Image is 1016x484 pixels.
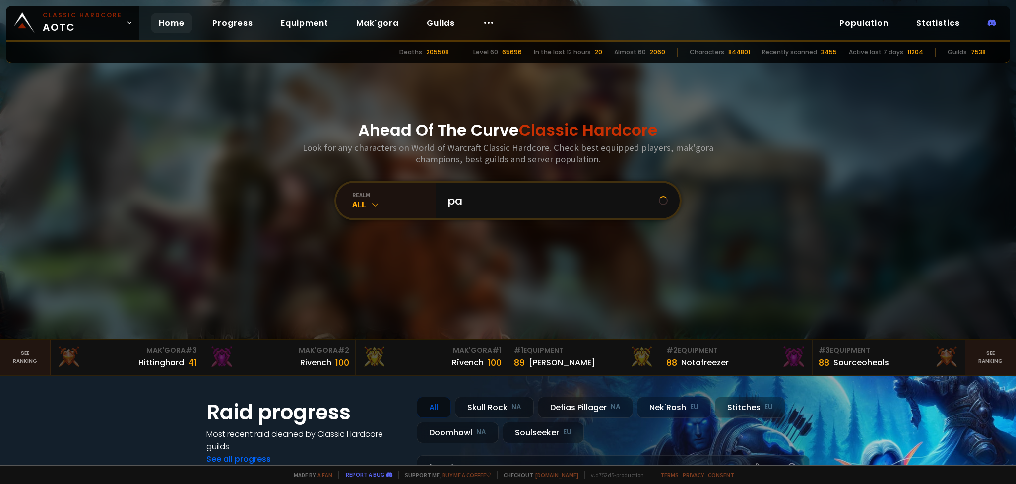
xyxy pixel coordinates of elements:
div: 844801 [728,48,750,57]
div: 41 [188,356,197,369]
small: EU [690,402,698,412]
div: Stitches [715,397,785,418]
h1: Raid progress [206,397,405,428]
div: 88 [819,356,829,369]
a: [DOMAIN_NAME] [535,471,578,479]
div: Deaths [399,48,422,57]
a: Mak'Gora#3Hittinghard41 [51,340,203,375]
small: NA [476,427,486,437]
span: Checkout [497,471,578,479]
h3: Look for any characters on World of Warcraft Classic Hardcore. Check best equipped players, mak'g... [299,142,717,165]
div: Hittinghard [138,356,184,369]
small: EU [764,402,773,412]
div: Level 60 [473,48,498,57]
h1: Ahead Of The Curve [358,118,658,142]
a: #3Equipment88Sourceoheals [813,340,965,375]
div: Mak'Gora [209,346,349,356]
a: Report a bug [346,471,384,478]
span: Support me, [398,471,491,479]
a: [DATE]zgpetri on godDefias Pillager8 /90 [417,455,810,482]
div: 100 [488,356,502,369]
div: Guilds [948,48,967,57]
div: In the last 12 hours [534,48,591,57]
div: Equipment [666,346,806,356]
a: See all progress [206,453,271,465]
small: NA [611,402,621,412]
a: Population [831,13,896,33]
span: # 2 [666,346,678,355]
a: Terms [660,471,679,479]
div: 20 [595,48,602,57]
a: Equipment [273,13,336,33]
a: Seeranking [965,340,1016,375]
div: All [352,199,436,210]
a: Home [151,13,192,33]
div: Characters [690,48,724,57]
div: Doomhowl [417,422,499,443]
span: # 2 [338,346,349,355]
div: 3455 [821,48,837,57]
small: EU [563,427,571,437]
a: Mak'gora [348,13,407,33]
a: Mak'Gora#1Rîvench100 [356,340,508,375]
a: Consent [708,471,734,479]
div: 2060 [650,48,665,57]
input: Search a character... [442,183,659,218]
div: Equipment [514,346,654,356]
a: #1Equipment89[PERSON_NAME] [508,340,660,375]
a: Guilds [419,13,463,33]
span: Made by [288,471,332,479]
div: 100 [335,356,349,369]
div: Notafreezer [681,356,729,369]
a: Classic HardcoreAOTC [6,6,139,40]
div: realm [352,191,436,199]
a: Mak'Gora#2Rivench100 [203,340,356,375]
span: v. d752d5 - production [584,471,644,479]
span: # 1 [492,346,502,355]
div: Rivench [300,356,331,369]
div: Rîvench [452,356,484,369]
span: # 1 [514,346,523,355]
a: a fan [317,471,332,479]
div: Equipment [819,346,958,356]
a: #2Equipment88Notafreezer [660,340,813,375]
div: Active last 7 days [849,48,903,57]
div: Defias Pillager [538,397,633,418]
span: AOTC [43,11,122,35]
div: 88 [666,356,677,369]
div: Almost 60 [614,48,646,57]
small: NA [511,402,521,412]
div: Soulseeker [503,422,584,443]
div: Sourceoheals [833,356,889,369]
div: Recently scanned [762,48,817,57]
div: 205508 [426,48,449,57]
h4: Most recent raid cleaned by Classic Hardcore guilds [206,428,405,453]
div: Skull Rock [455,397,534,418]
div: Nek'Rosh [637,397,711,418]
div: [PERSON_NAME] [529,356,595,369]
a: Statistics [908,13,968,33]
span: # 3 [819,346,830,355]
div: 7538 [971,48,986,57]
a: Privacy [683,471,704,479]
small: Classic Hardcore [43,11,122,20]
div: Mak'Gora [362,346,502,356]
div: 65696 [502,48,522,57]
a: Progress [204,13,261,33]
div: All [417,397,451,418]
a: Buy me a coffee [442,471,491,479]
div: Mak'Gora [57,346,196,356]
span: Classic Hardcore [519,119,658,141]
span: # 3 [186,346,197,355]
div: 11204 [907,48,923,57]
div: 89 [514,356,525,369]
